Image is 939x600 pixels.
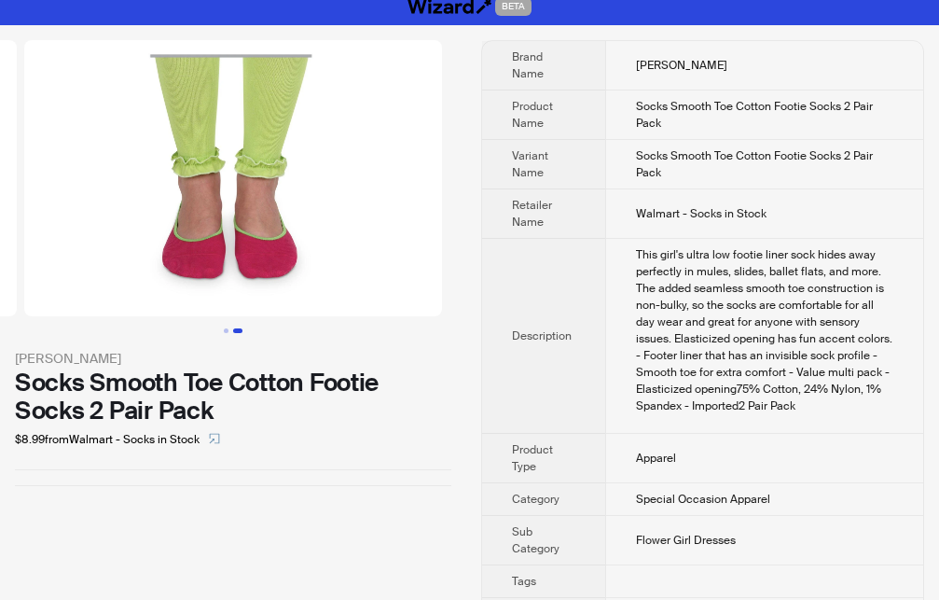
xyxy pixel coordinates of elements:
[15,348,451,369] div: [PERSON_NAME]
[233,328,242,333] button: Go to slide 2
[512,198,552,230] span: Retailer Name
[512,524,559,556] span: Sub Category
[512,492,559,507] span: Category
[15,425,451,454] div: $8.99 from Walmart - Socks in Stock
[24,40,442,316] img: Socks Smooth Toe Cotton Footie Socks 2 Pair Pack Socks Smooth Toe Cotton Footie Socks 2 Pair Pack...
[512,328,572,343] span: Description
[636,451,676,466] span: Apparel
[512,49,544,81] span: Brand Name
[512,442,553,474] span: Product Type
[209,433,220,444] span: select
[512,148,548,180] span: Variant Name
[15,369,451,425] div: Socks Smooth Toe Cotton Footie Socks 2 Pair Pack
[224,328,228,333] button: Go to slide 1
[636,58,727,73] span: [PERSON_NAME]
[636,206,766,221] span: Walmart - Socks in Stock
[636,533,736,548] span: Flower Girl Dresses
[636,246,893,414] div: This girl's ultra low footie liner sock hides away perfectly in mules, slides, ballet flats, and ...
[512,99,553,131] span: Product Name
[636,99,873,131] span: Socks Smooth Toe Cotton Footie Socks 2 Pair Pack
[636,148,873,180] span: Socks Smooth Toe Cotton Footie Socks 2 Pair Pack
[636,492,770,507] span: Special Occasion Apparel
[512,574,536,589] span: Tags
